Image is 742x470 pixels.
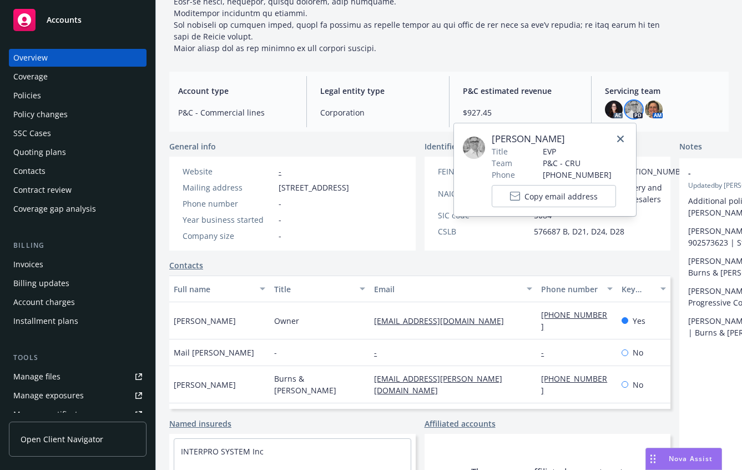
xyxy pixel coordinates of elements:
[9,49,147,67] a: Overview
[174,315,236,327] span: [PERSON_NAME]
[174,347,254,358] span: Mail [PERSON_NAME]
[438,188,529,199] div: NAICS
[625,101,643,118] img: photo
[438,209,529,221] div: SIC code
[492,132,616,146] span: [PERSON_NAME]
[374,373,502,396] a: [EMAIL_ADDRESS][PERSON_NAME][DOMAIN_NAME]
[374,316,513,326] a: [EMAIL_ADDRESS][DOMAIN_NAME]
[9,240,147,251] div: Billing
[425,418,496,429] a: Affiliated accounts
[605,101,623,118] img: photo
[9,368,147,386] a: Manage files
[534,226,624,237] span: 576687 B, D21, D24, D28
[370,276,537,302] button: Email
[320,107,435,118] span: Corporation
[13,293,75,311] div: Account charges
[9,181,147,199] a: Contract review
[9,4,147,36] a: Accounts
[541,283,600,295] div: Phone number
[13,274,69,292] div: Billing updates
[183,182,274,193] div: Mailing address
[9,406,147,423] a: Manage certificates
[274,373,366,396] span: Burns & [PERSON_NAME]
[9,87,147,104] a: Policies
[13,68,48,86] div: Coverage
[13,200,96,218] div: Coverage gap analysis
[9,256,147,273] a: Invoices
[274,347,277,358] span: -
[178,85,293,97] span: Account type
[169,259,203,271] a: Contacts
[320,85,435,97] span: Legal entity type
[270,276,370,302] button: Title
[541,347,553,358] a: -
[463,107,578,118] span: $927.45
[524,191,598,202] span: Copy email address
[438,166,529,177] div: FEIN
[9,162,147,180] a: Contacts
[13,406,86,423] div: Manage certificates
[13,143,66,161] div: Quoting plans
[178,107,293,118] span: P&C - Commercial lines
[279,214,281,226] span: -
[9,106,147,123] a: Policy changes
[633,379,643,391] span: No
[9,312,147,330] a: Installment plans
[13,106,68,123] div: Policy changes
[463,137,485,159] img: employee photo
[645,448,722,470] button: Nova Assist
[425,141,463,152] span: Identifiers
[543,146,616,157] span: EVP
[541,373,607,396] a: [PHONE_NUMBER]
[279,166,281,177] a: -
[183,198,274,209] div: Phone number
[169,418,231,429] a: Named insureds
[614,132,627,146] a: close
[605,85,720,97] span: Servicing team
[13,49,48,67] div: Overview
[9,352,147,363] div: Tools
[9,387,147,404] a: Manage exposures
[9,200,147,218] a: Coverage gap analysis
[541,309,607,332] a: [PHONE_NUMBER]
[543,169,616,181] span: [PHONE_NUMBER]
[9,68,147,86] a: Coverage
[492,185,616,207] button: Copy email address
[13,162,46,180] div: Contacts
[537,276,617,302] button: Phone number
[13,181,72,199] div: Contract review
[274,283,354,295] div: Title
[374,283,520,295] div: Email
[274,315,299,327] span: Owner
[181,446,264,457] a: INTERPRO SYSTEM Inc
[622,283,654,295] div: Key contact
[633,347,643,358] span: No
[169,276,270,302] button: Full name
[183,214,274,226] div: Year business started
[617,276,670,302] button: Key contact
[679,141,702,154] span: Notes
[13,124,51,142] div: SSC Cases
[543,157,616,169] span: P&C - CRU
[669,454,713,463] span: Nova Assist
[463,85,578,97] span: P&C estimated revenue
[374,347,386,358] a: -
[279,230,281,242] span: -
[13,256,43,273] div: Invoices
[492,169,515,181] span: Phone
[13,312,78,330] div: Installment plans
[492,146,508,157] span: Title
[9,274,147,292] a: Billing updates
[9,143,147,161] a: Quoting plans
[13,387,84,404] div: Manage exposures
[9,293,147,311] a: Account charges
[47,16,82,24] span: Accounts
[21,433,103,445] span: Open Client Navigator
[174,283,253,295] div: Full name
[279,182,349,193] span: [STREET_ADDRESS]
[183,230,274,242] div: Company size
[279,198,281,209] span: -
[9,124,147,142] a: SSC Cases
[169,141,216,152] span: General info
